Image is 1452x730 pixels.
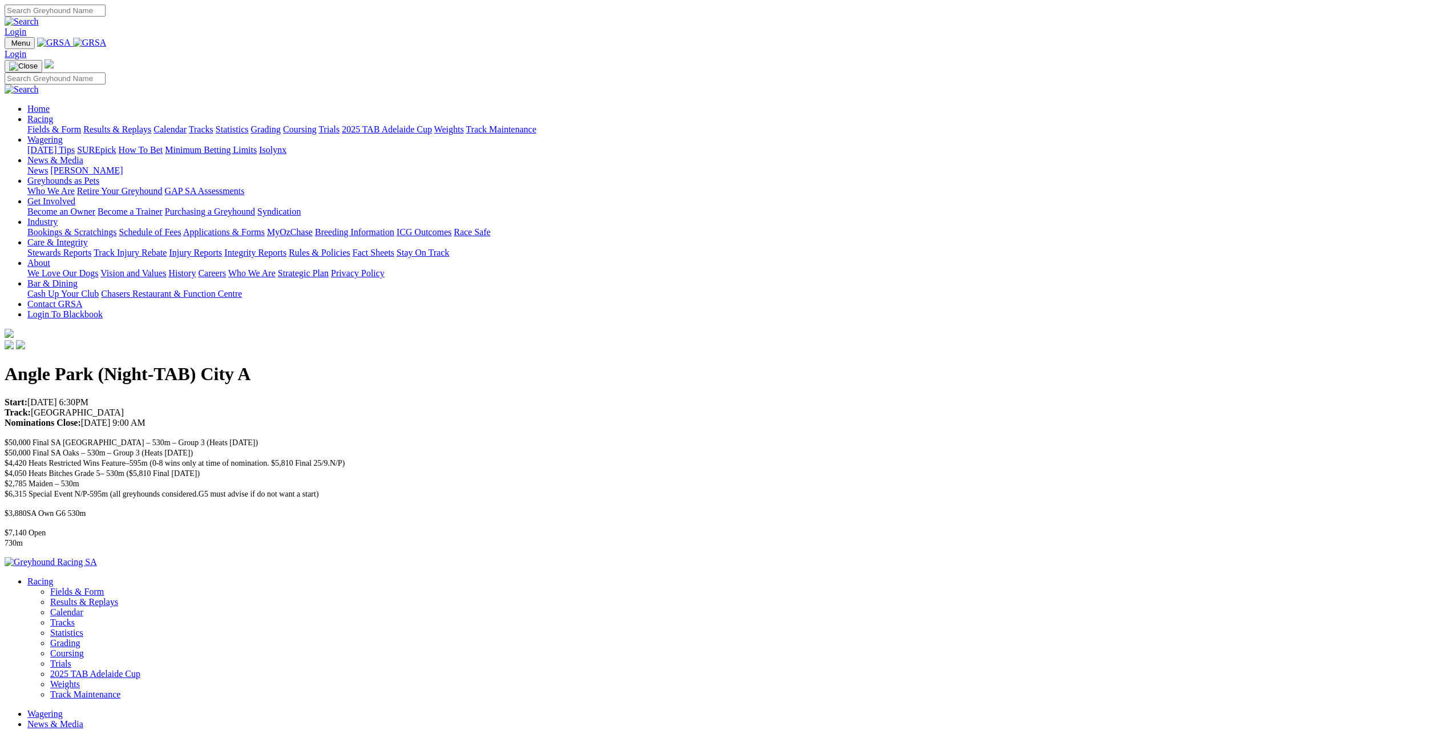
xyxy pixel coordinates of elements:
input: Search [5,72,106,84]
a: Grading [50,638,80,648]
a: Breeding Information [315,227,394,237]
a: Applications & Forms [183,227,265,237]
div: Greyhounds as Pets [27,186,1447,196]
a: Schedule of Fees [119,227,181,237]
a: MyOzChase [267,227,313,237]
a: Racing [27,576,53,586]
a: Track Injury Rebate [94,248,167,257]
a: Fields & Form [27,124,81,134]
a: Who We Are [27,186,75,196]
div: News & Media [27,166,1447,176]
strong: Start: [5,397,27,407]
img: GRSA [37,38,71,48]
a: Become an Owner [27,207,95,216]
a: 2025 TAB Adelaide Cup [342,124,432,134]
a: Strategic Plan [278,268,329,278]
a: GAP SA Assessments [165,186,245,196]
a: Weights [434,124,464,134]
a: Calendar [50,607,83,617]
div: Get Involved [27,207,1447,217]
img: GRSA [73,38,107,48]
a: Vision and Values [100,268,166,278]
a: Home [27,104,50,114]
div: About [27,268,1447,279]
strong: Track: [5,408,31,417]
p: [DATE] 6:30PM [GEOGRAPHIC_DATA] [DATE] 9:00 AM [5,397,1447,428]
a: Get Involved [27,196,75,206]
button: Toggle navigation [5,37,35,49]
a: Fact Sheets [353,248,394,257]
input: Search [5,5,106,17]
a: Results & Replays [50,597,118,607]
a: Rules & Policies [289,248,350,257]
a: Privacy Policy [331,268,385,278]
a: Login To Blackbook [27,309,103,319]
a: Stewards Reports [27,248,91,257]
a: Calendar [153,124,187,134]
a: SUREpick [77,145,116,155]
a: Minimum Betting Limits [165,145,257,155]
span: $50,000 Final SA [GEOGRAPHIC_DATA] – 530m – Group 3 (Heats [DATE]) $50,000 Final SA Oaks – 530m –... [5,438,345,498]
img: twitter.svg [16,340,25,349]
a: Careers [198,268,226,278]
a: Statistics [216,124,249,134]
a: Care & Integrity [27,237,88,247]
span: $3,880SA Own G6 530m [5,509,86,518]
a: Statistics [50,628,83,638]
img: Close [9,62,38,71]
a: News & Media [27,719,83,729]
a: About [27,258,50,268]
a: Who We Are [228,268,276,278]
a: Industry [27,217,58,227]
div: Wagering [27,145,1447,155]
a: Grading [251,124,281,134]
a: Trials [50,659,71,668]
div: Bar & Dining [27,289,1447,299]
a: Integrity Reports [224,248,286,257]
a: [DATE] Tips [27,145,75,155]
div: Industry [27,227,1447,237]
a: Coursing [283,124,317,134]
a: Wagering [27,709,63,719]
a: Results & Replays [83,124,151,134]
a: Retire Your Greyhound [77,186,163,196]
a: Chasers Restaurant & Function Centre [101,289,242,299]
img: Search [5,17,39,27]
a: How To Bet [119,145,163,155]
a: Track Maintenance [466,124,536,134]
img: Search [5,84,39,95]
span: Menu [11,39,30,47]
h1: Angle Park (Night-TAB) City A [5,364,1447,385]
a: ICG Outcomes [397,227,451,237]
a: Race Safe [454,227,490,237]
a: We Love Our Dogs [27,268,98,278]
a: News & Media [27,155,83,165]
a: Tracks [50,618,75,627]
a: News [27,166,48,175]
a: Syndication [257,207,301,216]
a: 2025 TAB Adelaide Cup [50,669,140,679]
button: Toggle navigation [5,60,42,72]
a: Login [5,27,26,37]
a: Stay On Track [397,248,449,257]
a: Contact GRSA [27,299,82,309]
div: Care & Integrity [27,248,1447,258]
a: History [168,268,196,278]
a: Login [5,49,26,59]
a: Weights [50,679,80,689]
strong: Nominations Close: [5,418,81,427]
a: Track Maintenance [50,689,120,699]
a: Purchasing a Greyhound [165,207,255,216]
a: Fields & Form [50,587,104,596]
img: facebook.svg [5,340,14,349]
a: Become a Trainer [98,207,163,216]
a: Trials [318,124,339,134]
a: Racing [27,114,53,124]
a: [PERSON_NAME] [50,166,123,175]
span: $7,140 Open 730m [5,529,46,547]
a: Isolynx [259,145,286,155]
a: Tracks [189,124,213,134]
a: Greyhounds as Pets [27,176,99,185]
a: Coursing [50,648,84,658]
a: Bookings & Scratchings [27,227,116,237]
